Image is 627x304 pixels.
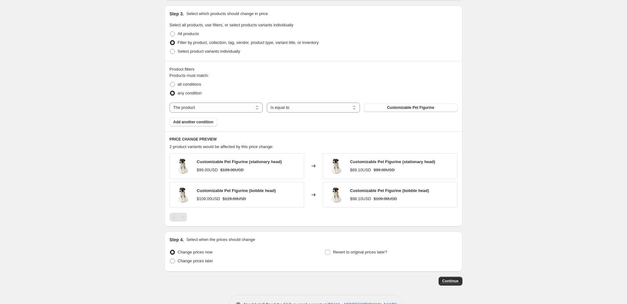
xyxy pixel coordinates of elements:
[186,237,255,243] p: Select when the prices should change
[333,250,387,254] span: Revert to original prices later?
[170,237,184,243] h2: Step 4.
[326,185,345,204] img: 20231006165106_80x.jpg
[170,11,184,17] h2: Step 3.
[178,82,201,87] span: all conditions
[439,277,462,285] button: Continue
[178,40,319,45] span: Filter by product, collection, tag, vendor, product type, variant title, or inventory
[350,167,371,173] div: $89.10USD
[350,188,429,193] span: Customizable Pet Figurine (bobble head)
[223,196,246,202] strike: $129.00USD
[350,159,435,164] span: Customizable Pet Figurine (stationary head)
[173,157,192,175] img: 20231006165106_80x.jpg
[374,167,395,173] strike: $99.00USD
[173,185,192,204] img: 20231006165106_80x.jpg
[186,11,268,17] p: Select which products should change in price
[197,159,282,164] span: Customizable Pet Figurine (stationary head)
[170,118,217,126] button: Add another condition
[220,167,244,173] strike: $109.00USD
[170,73,209,78] span: Products must match:
[178,259,213,263] span: Change prices later
[178,49,240,54] span: Select product variants individually
[170,66,457,72] div: Product filters
[178,250,213,254] span: Change prices now
[197,188,276,193] span: Customizable Pet Figurine (bobble head)
[170,137,457,142] h6: PRICE CHANGE PREVIEW
[326,157,345,175] img: 20231006165106_80x.jpg
[170,144,273,149] span: 2 product variants would be affected by this price change:
[173,120,213,125] span: Add another condition
[387,105,434,110] span: Customizable Pet Figurine
[364,103,457,112] button: Customizable Pet Figurine
[374,196,397,202] strike: $109.00USD
[178,91,202,95] span: any condition
[170,23,293,27] span: Select all products, use filters, or select products variants individually
[350,196,371,202] div: $98.10USD
[197,167,218,173] div: $99.00USD
[197,196,220,202] div: $109.00USD
[178,31,199,36] span: All products
[170,213,187,221] nav: Pagination
[442,279,459,284] span: Continue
